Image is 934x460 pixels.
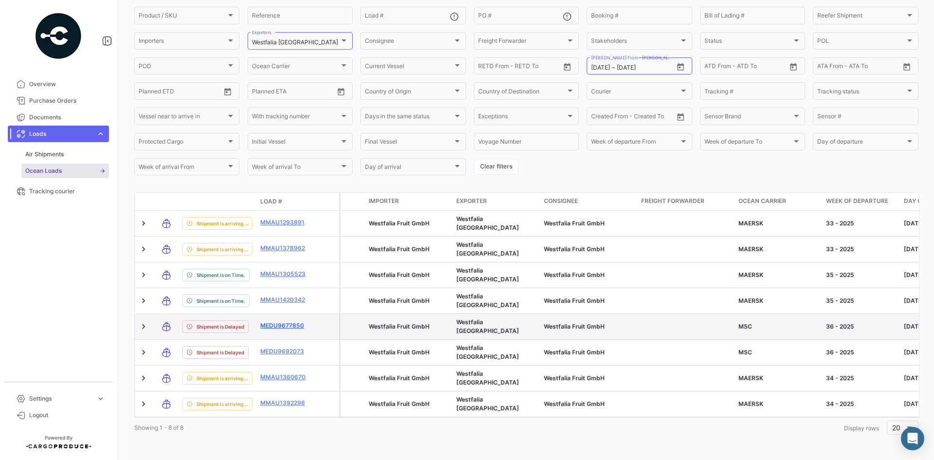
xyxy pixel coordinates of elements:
span: POD [139,64,226,71]
span: Shipment is arriving Early. [197,220,248,227]
span: Product / SKU [139,14,226,20]
span: – [612,64,615,71]
span: Week of departure To [704,140,792,147]
input: To [159,89,198,96]
span: expand_more [96,394,105,403]
input: To [499,64,538,71]
span: Westfalia Fruit GmbH [544,323,605,330]
input: ATD To [738,64,777,71]
a: Purchase Orders [8,92,109,109]
button: Open calendar [786,59,801,74]
a: Expand/Collapse Row [139,399,148,409]
input: Created From [591,114,627,121]
span: Air Shipments [25,150,64,159]
a: Expand/Collapse Row [139,219,148,228]
span: Sensor Brand [704,114,792,121]
button: Open calendar [673,59,688,74]
span: Westfalia Fruit GmbH [369,297,430,304]
a: Ocean Loads [21,164,109,178]
input: From [478,64,492,71]
span: With tracking number [252,114,340,121]
span: Westfalia Fruit GmbH [544,271,605,278]
span: MAERSK [738,271,763,278]
span: Days in the same status [365,114,452,121]
a: MMAU1392298 [260,399,311,407]
a: Expand/Collapse Row [139,270,148,280]
datatable-header-cell: Freight Forwarder [637,193,735,210]
input: To [272,89,311,96]
span: MAERSK [738,374,763,382]
a: Expand/Collapse Row [139,244,148,254]
input: To [617,64,656,71]
span: Westfalia Fruit GmbH [369,271,430,278]
a: Expand/Collapse Row [139,373,148,383]
span: Consignee [365,39,452,46]
a: Tracking courier [8,183,109,200]
span: Westfalia Fruit GmbH [369,245,430,253]
span: Westfalia South Africa [456,396,519,412]
span: Westfalia Fruit GmbH [369,349,430,356]
a: MMAU1378962 [260,244,311,253]
a: MMAU1293891 [260,218,311,227]
span: Westfalia South Africa [456,318,519,334]
span: Week of arrival To [252,165,340,172]
span: Freight Forwarder [478,39,566,46]
span: Stakeholders [591,39,679,46]
span: expand_more [96,129,105,138]
input: ATA To [850,64,889,71]
datatable-header-cell: Importer [365,193,452,210]
span: Courier [591,89,679,96]
span: Westfalia Fruit GmbH [544,220,605,227]
span: Final Vessel [365,140,452,147]
a: Expand/Collapse Row [139,322,148,331]
datatable-header-cell: Exporter [452,193,540,210]
button: Open calendar [334,84,348,99]
span: Ocean Carrier [738,197,786,205]
span: Overview [29,80,105,89]
a: Documents [8,109,109,126]
div: 36 - 2025 [826,322,896,331]
span: Shipment is arriving Early. [197,400,248,408]
span: Week of departure [826,197,888,205]
span: Shipment is on Time. [197,271,245,279]
span: Shipment is Delayed [197,323,244,331]
span: Day of arrival [365,165,452,172]
span: Westfalia Fruit GmbH [369,220,430,227]
span: MAERSK [738,400,763,407]
button: Open calendar [560,59,575,74]
span: Westfalia South Africa [456,370,519,386]
span: Loads [29,129,92,138]
img: powered-by.png [34,12,83,60]
span: Westfalia Fruit GmbH [544,374,605,382]
span: Importers [139,39,226,46]
span: Westfalia Fruit GmbH [544,297,605,304]
input: From [139,89,152,96]
a: MMAU1420342 [260,295,311,304]
span: Day of departure [817,140,905,147]
span: POL [817,39,905,46]
span: Settings [29,394,92,403]
div: 34 - 2025 [826,374,896,383]
button: Open calendar [220,84,235,99]
span: Westfalia South Africa [456,241,519,257]
span: Shipment is arriving Early. [197,245,248,253]
datatable-header-cell: Consignee [540,193,637,210]
span: Display rows [844,424,879,432]
span: Tracking status [817,89,905,96]
span: Reefer Shipment [817,14,905,20]
input: Created To [634,114,673,121]
div: Open Intercom Messenger [901,427,924,450]
span: Westfalia South Africa [456,267,519,283]
input: ATA From [817,64,843,71]
span: MSC [738,323,752,330]
span: Protected Cargo [139,140,226,147]
span: 20 [892,423,900,432]
span: Shipment is Delayed [197,349,244,356]
input: From [252,89,266,96]
span: Consignee [544,197,578,205]
a: MEDU9677850 [260,321,311,330]
datatable-header-cell: Transport mode [154,198,179,205]
span: Westfalia South Africa [456,344,519,360]
datatable-header-cell: Load # [256,193,315,210]
a: Expand/Collapse Row [139,296,148,306]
